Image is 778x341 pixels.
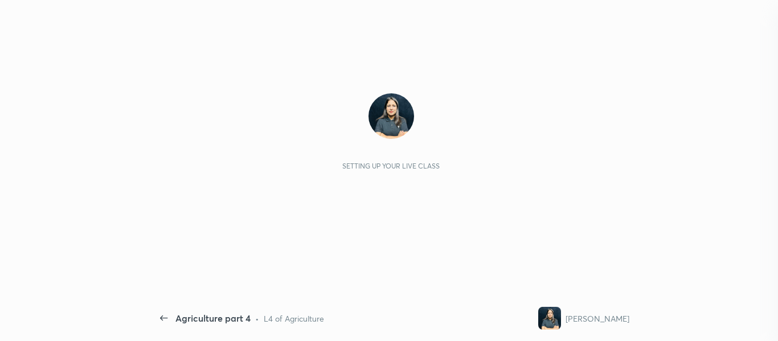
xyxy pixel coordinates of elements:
[175,311,251,325] div: Agriculture part 4
[566,313,629,324] div: [PERSON_NAME]
[538,307,561,330] img: c61daafdcde14636ba7696175d98772d.jpg
[342,162,440,170] div: Setting up your live class
[255,313,259,324] div: •
[368,93,414,139] img: c61daafdcde14636ba7696175d98772d.jpg
[264,313,324,324] div: L4 of Agriculture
